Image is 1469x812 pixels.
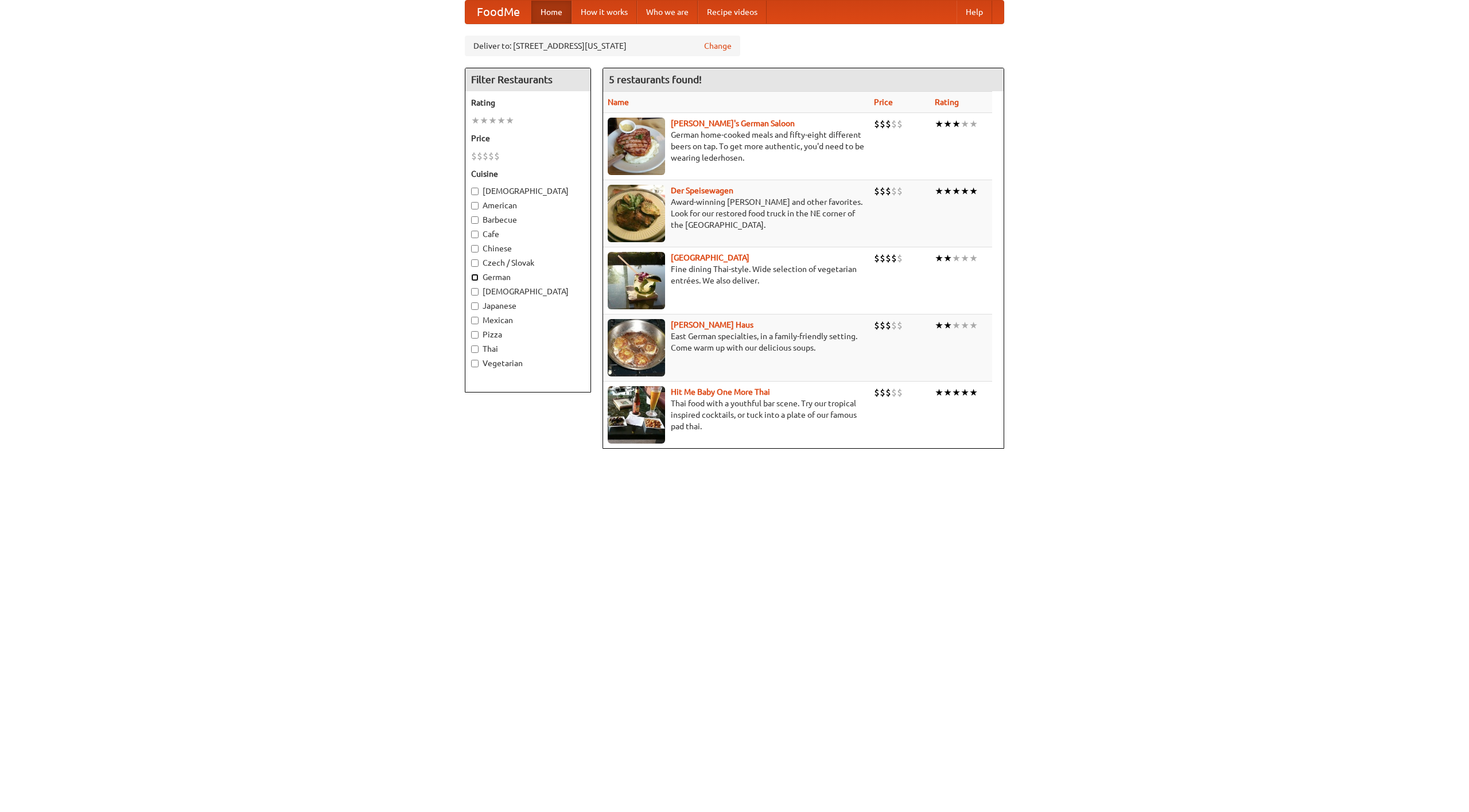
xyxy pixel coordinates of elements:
li: $ [488,150,494,162]
li: $ [874,252,880,265]
li: $ [897,386,903,399]
p: Fine dining Thai-style. Wide selection of vegetarian entrées. We also deliver. [608,263,865,286]
li: $ [891,118,897,130]
label: Thai [471,343,585,355]
li: $ [897,319,903,332]
a: Who we are [637,1,698,24]
label: Czech / Slovak [471,257,585,269]
li: $ [880,252,885,265]
li: ★ [471,114,480,127]
li: $ [891,319,897,332]
a: Name [608,98,629,107]
h5: Price [471,133,585,144]
a: [PERSON_NAME]'s German Saloon [671,119,795,128]
p: Award-winning [PERSON_NAME] and other favorites. Look for our restored food truck in the NE corne... [608,196,865,231]
li: ★ [943,386,952,399]
a: Der Speisewagen [671,186,733,195]
li: ★ [952,252,961,265]
li: ★ [952,386,961,399]
li: $ [897,118,903,130]
li: $ [885,386,891,399]
li: $ [880,118,885,130]
li: $ [483,150,488,162]
li: ★ [935,386,943,399]
li: ★ [943,118,952,130]
input: [DEMOGRAPHIC_DATA] [471,188,479,195]
li: $ [885,319,891,332]
label: Pizza [471,329,585,340]
label: Japanese [471,300,585,312]
ng-pluralize: 5 restaurants found! [609,74,702,85]
input: Thai [471,345,479,353]
label: Chinese [471,243,585,254]
input: Barbecue [471,216,479,224]
li: ★ [969,185,978,197]
li: ★ [961,252,969,265]
input: Chinese [471,245,479,252]
h5: Rating [471,97,585,108]
input: Pizza [471,331,479,339]
li: ★ [480,114,488,127]
h5: Cuisine [471,168,585,180]
li: ★ [943,319,952,332]
li: ★ [969,386,978,399]
li: ★ [952,319,961,332]
input: Japanese [471,302,479,310]
label: German [471,271,585,283]
label: American [471,200,585,211]
img: kohlhaus.jpg [608,319,665,376]
label: Cafe [471,228,585,240]
li: $ [897,185,903,197]
li: ★ [935,252,943,265]
a: How it works [572,1,637,24]
input: Cafe [471,231,479,238]
label: Vegetarian [471,358,585,369]
h4: Filter Restaurants [465,68,590,91]
a: Hit Me Baby One More Thai [671,387,770,397]
p: East German specialties, in a family-friendly setting. Come warm up with our delicious soups. [608,331,865,353]
li: ★ [506,114,514,127]
label: [DEMOGRAPHIC_DATA] [471,286,585,297]
li: $ [885,118,891,130]
li: $ [880,185,885,197]
input: Vegetarian [471,360,479,367]
a: Price [874,98,893,107]
p: Thai food with a youthful bar scene. Try our tropical inspired cocktails, or tuck into a plate of... [608,398,865,432]
div: Deliver to: [STREET_ADDRESS][US_STATE] [465,36,740,56]
li: $ [891,386,897,399]
li: $ [880,319,885,332]
li: $ [874,118,880,130]
label: Barbecue [471,214,585,226]
label: [DEMOGRAPHIC_DATA] [471,185,585,197]
li: ★ [488,114,497,127]
li: $ [891,185,897,197]
li: $ [874,185,880,197]
li: $ [874,319,880,332]
a: [PERSON_NAME] Haus [671,320,753,329]
li: $ [885,252,891,265]
a: [GEOGRAPHIC_DATA] [671,253,749,262]
img: babythai.jpg [608,386,665,444]
a: Rating [935,98,959,107]
li: $ [471,150,477,162]
input: American [471,202,479,209]
input: Mexican [471,317,479,324]
a: Recipe videos [698,1,767,24]
li: $ [494,150,500,162]
li: ★ [497,114,506,127]
li: ★ [952,118,961,130]
img: esthers.jpg [608,118,665,175]
li: ★ [952,185,961,197]
a: Change [704,40,732,52]
li: ★ [961,386,969,399]
li: $ [897,252,903,265]
li: ★ [961,185,969,197]
li: ★ [961,118,969,130]
li: ★ [935,185,943,197]
li: ★ [935,118,943,130]
a: Help [957,1,992,24]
